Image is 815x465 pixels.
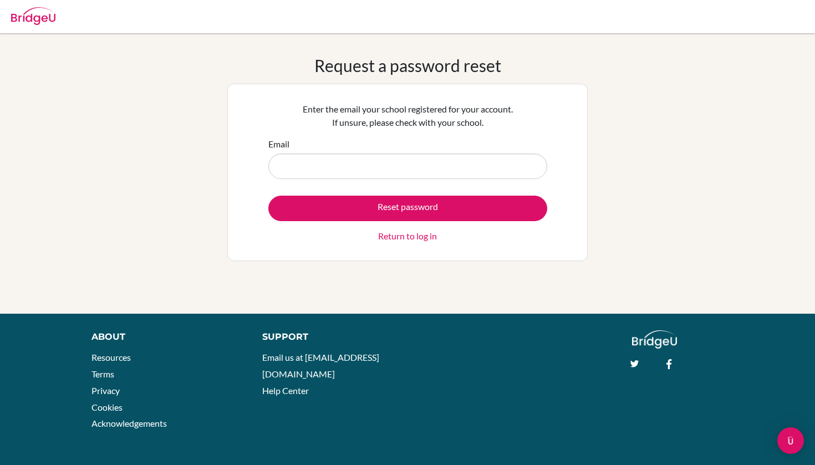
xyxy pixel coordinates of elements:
[262,385,309,396] a: Help Center
[262,330,396,344] div: Support
[268,196,547,221] button: Reset password
[91,385,120,396] a: Privacy
[262,352,379,379] a: Email us at [EMAIL_ADDRESS][DOMAIN_NAME]
[314,55,501,75] h1: Request a password reset
[91,369,114,379] a: Terms
[91,402,123,412] a: Cookies
[11,7,55,25] img: Bridge-U
[91,330,237,344] div: About
[268,137,289,151] label: Email
[268,103,547,129] p: Enter the email your school registered for your account. If unsure, please check with your school.
[91,418,167,428] a: Acknowledgements
[777,427,804,454] div: Open Intercom Messenger
[378,229,437,243] a: Return to log in
[632,330,677,349] img: logo_white@2x-f4f0deed5e89b7ecb1c2cc34c3e3d731f90f0f143d5ea2071677605dd97b5244.png
[91,352,131,362] a: Resources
